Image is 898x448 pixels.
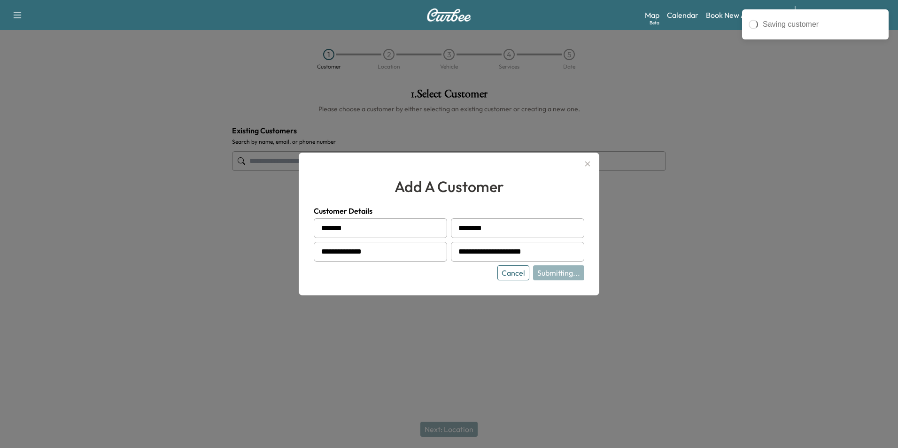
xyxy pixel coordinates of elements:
[645,9,659,21] a: MapBeta
[497,265,529,280] button: Cancel
[706,9,785,21] a: Book New Appointment
[763,19,882,30] div: Saving customer
[426,8,472,22] img: Curbee Logo
[650,19,659,26] div: Beta
[314,175,584,198] h2: add a customer
[314,205,584,216] h4: Customer Details
[667,9,698,21] a: Calendar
